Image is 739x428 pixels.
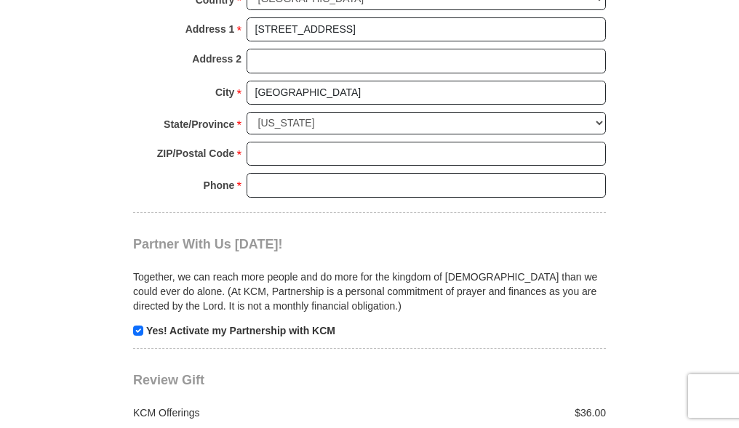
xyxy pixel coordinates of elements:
[215,82,234,102] strong: City
[157,143,235,163] strong: ZIP/Postal Code
[185,19,235,39] strong: Address 1
[133,270,606,313] p: Together, we can reach more people and do more for the kingdom of [DEMOGRAPHIC_DATA] than we coul...
[192,49,241,69] strong: Address 2
[133,237,283,251] span: Partner With Us [DATE]!
[133,373,204,387] span: Review Gift
[146,325,335,336] strong: Yes! Activate my Partnership with KCM
[369,405,614,420] div: $36.00
[204,175,235,195] strong: Phone
[164,114,234,134] strong: State/Province
[126,405,370,420] div: KCM Offerings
